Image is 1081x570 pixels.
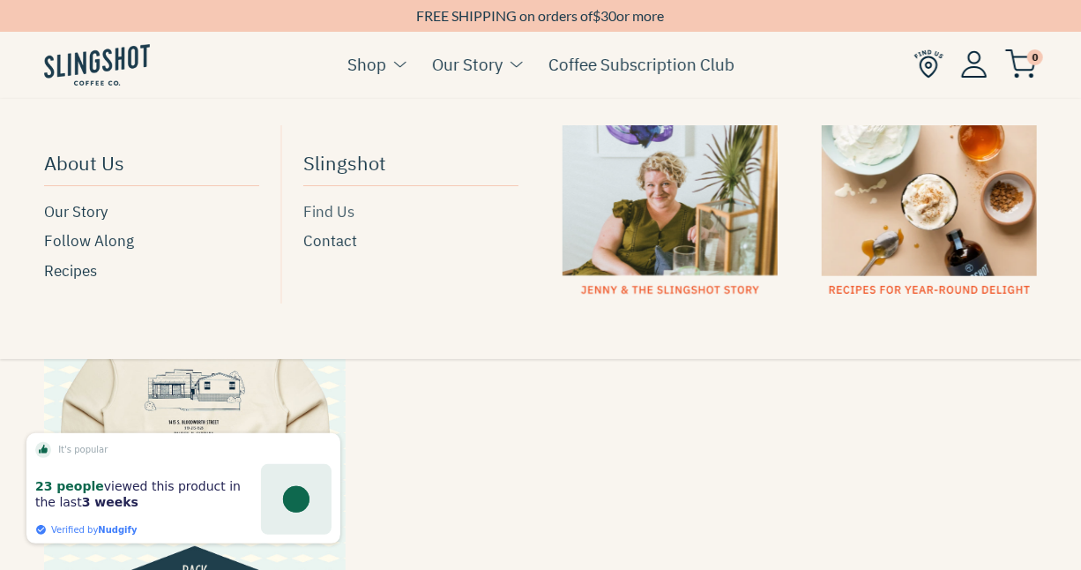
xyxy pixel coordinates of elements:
[1005,54,1037,75] a: 0
[601,7,617,24] span: 30
[961,50,988,78] img: Account
[44,259,259,283] a: Recipes
[1027,49,1043,65] span: 0
[303,147,386,178] span: Slingshot
[303,229,357,253] span: Contact
[44,229,259,253] a: Follow Along
[303,229,518,253] a: Contact
[44,143,259,186] a: About Us
[303,200,518,224] a: Find Us
[303,200,354,224] span: Find Us
[303,143,518,186] a: Slingshot
[347,51,386,78] a: Shop
[44,200,259,224] a: Our Story
[914,49,943,79] img: Find Us
[44,147,124,178] span: About Us
[593,7,601,24] span: $
[44,229,134,253] span: Follow Along
[1005,49,1037,79] img: cart
[44,200,108,224] span: Our Story
[432,51,503,78] a: Our Story
[548,51,734,78] a: Coffee Subscription Club
[44,259,97,283] span: Recipes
